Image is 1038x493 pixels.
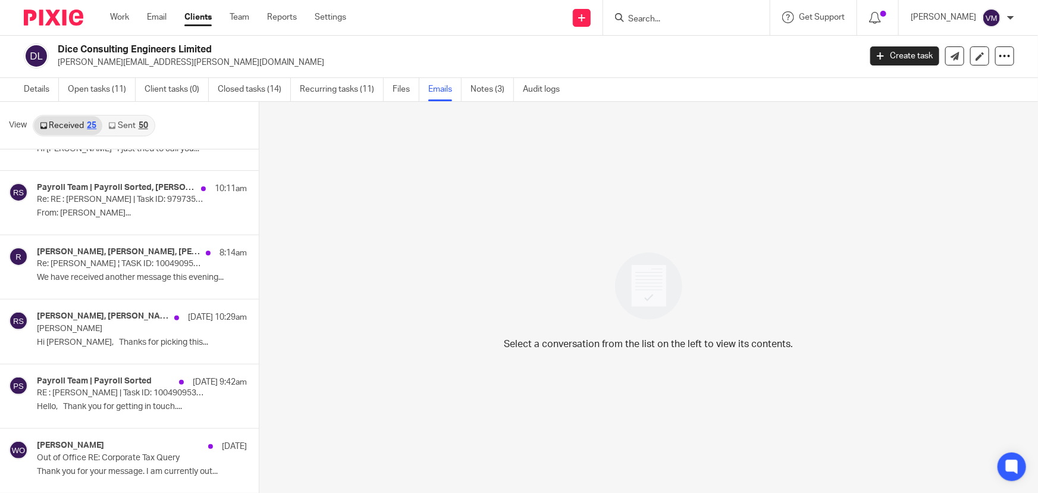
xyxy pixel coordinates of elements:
[9,441,28,460] img: svg%3E
[9,119,27,132] span: View
[471,78,514,101] a: Notes (3)
[37,467,247,477] p: Thank you for your message. I am currently out...
[37,208,247,219] p: From: [PERSON_NAME]...
[982,8,1001,27] img: svg%3E
[68,78,136,101] a: Open tasks (11)
[110,11,129,23] a: Work
[24,43,49,68] img: svg%3E
[87,121,96,130] div: 25
[267,11,297,23] a: Reports
[607,245,690,327] img: image
[9,183,28,202] img: svg%3E
[145,78,209,101] a: Client tasks (0)
[870,46,939,65] a: Create task
[9,376,28,395] img: svg%3E
[37,453,205,463] p: Out of Office RE: Corporate Tax Query
[147,11,167,23] a: Email
[911,11,976,23] p: [PERSON_NAME]
[184,11,212,23] a: Clients
[300,78,384,101] a: Recurring tasks (11)
[37,195,205,205] p: Re: RE : [PERSON_NAME] | Task ID: 9797357483
[222,441,247,453] p: [DATE]
[37,338,247,348] p: Hi [PERSON_NAME], Thanks for picking this...
[9,247,28,266] img: svg%3E
[315,11,346,23] a: Settings
[230,11,249,23] a: Team
[37,441,104,451] h4: [PERSON_NAME]
[24,10,83,26] img: Pixie
[102,116,153,135] a: Sent50
[799,13,845,21] span: Get Support
[37,311,168,322] h4: [PERSON_NAME], [PERSON_NAME], [PERSON_NAME]
[627,14,734,25] input: Search
[218,78,291,101] a: Closed tasks (14)
[193,376,247,388] p: [DATE] 9:42am
[37,273,247,283] p: We have received another message this evening...
[37,259,205,269] p: Re: [PERSON_NAME] ¦ TASK ID: 10049095318
[139,121,148,130] div: 50
[188,311,247,323] p: [DATE] 10:29am
[37,247,200,257] h4: [PERSON_NAME], [PERSON_NAME], [PERSON_NAME][EMAIL_ADDRESS][PERSON_NAME][DOMAIN_NAME]
[34,116,102,135] a: Received25
[37,183,195,193] h4: Payroll Team | Payroll Sorted, [PERSON_NAME]
[37,376,152,386] h4: Payroll Team | Payroll Sorted
[58,57,852,68] p: [PERSON_NAME][EMAIL_ADDRESS][PERSON_NAME][DOMAIN_NAME]
[215,183,247,195] p: 10:11am
[428,78,462,101] a: Emails
[9,311,28,330] img: svg%3E
[219,247,247,259] p: 8:14am
[523,78,569,101] a: Audit logs
[37,388,205,398] p: RE : [PERSON_NAME] | Task ID: 10049095318
[37,402,247,412] p: Hello, Thank you for getting in touch....
[504,337,794,351] p: Select a conversation from the list on the left to view its contents.
[37,144,247,154] p: Hi [PERSON_NAME] I just tried to call you...
[24,78,59,101] a: Details
[37,324,205,334] p: [PERSON_NAME]
[393,78,419,101] a: Files
[58,43,694,56] h2: Dice Consulting Engineers Limited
